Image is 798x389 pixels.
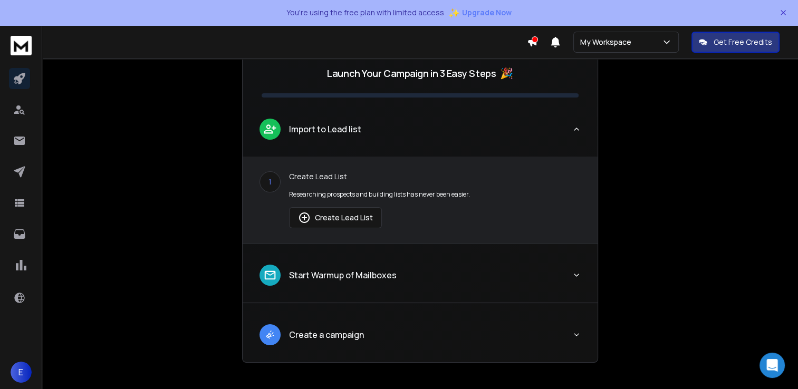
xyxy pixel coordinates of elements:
div: leadImport to Lead list [243,157,598,243]
p: Launch Your Campaign in 3 Easy Steps [327,66,496,81]
span: 🎉 [500,66,513,81]
button: Create Lead List [289,207,382,228]
p: Create a campaign [289,328,364,341]
p: You're using the free plan with limited access [286,7,444,18]
p: Researching prospects and building lists has never been easier. [289,190,581,199]
img: lead [263,268,277,282]
button: ✨Upgrade Now [448,2,512,23]
button: leadCreate a campaign [243,316,598,362]
img: lead [263,122,277,135]
p: Get Free Credits [714,37,772,47]
span: Upgrade Now [462,7,512,18]
img: lead [298,211,311,224]
button: E [11,362,32,383]
button: leadImport to Lead list [243,110,598,157]
button: leadStart Warmup of Mailboxes [243,256,598,303]
img: lead [263,328,277,341]
p: Start Warmup of Mailboxes [289,269,397,281]
p: Create Lead List [289,171,581,182]
p: Import to Lead list [289,123,361,135]
img: logo [11,36,32,55]
button: Get Free Credits [691,32,780,53]
div: 1 [259,171,281,192]
span: ✨ [448,5,460,20]
div: Open Intercom Messenger [759,353,785,378]
p: My Workspace [580,37,636,47]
